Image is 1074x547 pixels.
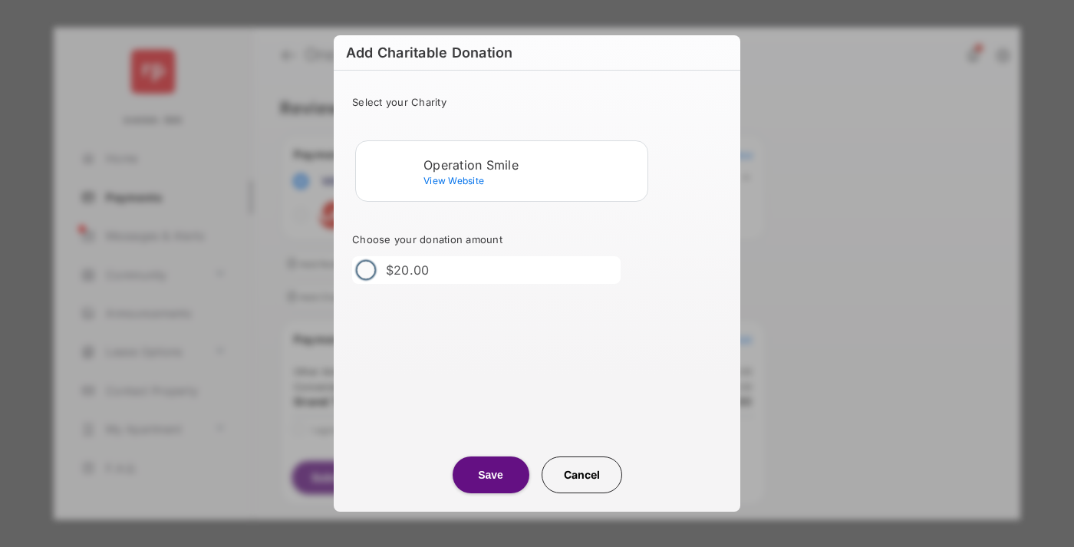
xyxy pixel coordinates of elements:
span: View Website [423,175,484,186]
h6: Add Charitable Donation [334,35,740,71]
button: Cancel [542,456,622,493]
div: Operation Smile [423,158,641,172]
span: Select your Charity [352,96,446,108]
label: $20.00 [386,262,430,278]
span: Choose your donation amount [352,233,502,245]
button: Save [453,456,529,493]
